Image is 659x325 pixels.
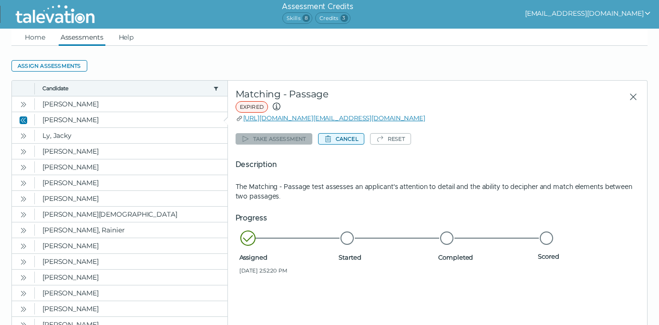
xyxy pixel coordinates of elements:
[35,128,227,143] clr-dg-cell: Ly, Jacky
[42,84,209,92] button: Candidate
[20,274,27,282] cds-icon: Open
[239,253,335,261] span: Assigned
[236,159,639,170] h5: Description
[302,14,310,22] span: 8
[282,12,312,24] span: Skills
[18,161,29,173] button: Open
[20,305,27,313] cds-icon: Open
[117,29,136,46] a: Help
[20,132,27,140] cds-icon: Open
[20,242,27,250] cds-icon: Open
[20,195,27,203] cds-icon: Open
[18,209,29,220] button: Open
[35,254,227,269] clr-dg-cell: [PERSON_NAME]
[35,238,227,253] clr-dg-cell: [PERSON_NAME]
[239,267,335,274] span: [DATE] 2:52:20 PM
[35,285,227,301] clr-dg-cell: [PERSON_NAME]
[282,1,353,12] h6: Assessment Credits
[35,191,227,206] clr-dg-cell: [PERSON_NAME]
[18,224,29,236] button: Open
[18,98,29,110] button: Open
[212,84,220,92] button: candidate filter
[18,272,29,283] button: Open
[315,12,350,24] span: Credits
[35,159,227,175] clr-dg-cell: [PERSON_NAME]
[23,29,47,46] a: Home
[11,60,87,72] button: Assign assessments
[236,101,268,113] span: EXPIRED
[236,133,312,145] button: Take assessment
[18,146,29,157] button: Open
[20,116,27,124] cds-icon: Close
[35,96,227,112] clr-dg-cell: [PERSON_NAME]
[18,256,29,267] button: Open
[35,222,227,238] clr-dg-cell: [PERSON_NAME], Rainier
[20,211,27,219] cds-icon: Open
[621,88,639,105] button: Close
[20,258,27,266] cds-icon: Open
[20,101,27,108] cds-icon: Open
[35,301,227,316] clr-dg-cell: [PERSON_NAME]
[18,287,29,299] button: Open
[318,133,364,145] button: Cancel
[538,252,634,260] span: Scored
[340,14,348,22] span: 3
[11,2,99,26] img: Talevation_Logo_Transparent_white.png
[236,182,639,201] p: The Matching - Passage test assesses an applicant's attention to detail and the ability to deciph...
[243,114,425,122] a: [URL][DOMAIN_NAME][EMAIL_ADDRESS][DOMAIN_NAME]
[20,227,27,234] cds-icon: Open
[35,207,227,222] clr-dg-cell: [PERSON_NAME][DEMOGRAPHIC_DATA]
[18,240,29,252] button: Open
[236,88,475,113] div: Matching - Passage
[438,253,534,261] span: Completed
[525,8,651,19] button: show user actions
[18,303,29,315] button: Open
[18,130,29,141] button: Open
[236,212,639,224] h5: Progress
[35,175,227,190] clr-dg-cell: [PERSON_NAME]
[18,193,29,204] button: Open
[35,270,227,285] clr-dg-cell: [PERSON_NAME]
[35,112,227,127] clr-dg-cell: [PERSON_NAME]
[18,177,29,189] button: Open
[35,144,227,159] clr-dg-cell: [PERSON_NAME]
[20,164,27,171] cds-icon: Open
[59,29,105,46] a: Assessments
[20,179,27,187] cds-icon: Open
[20,148,27,156] cds-icon: Open
[370,133,411,145] button: Reset
[18,114,29,126] button: Close
[339,253,434,261] span: Started
[20,290,27,297] cds-icon: Open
